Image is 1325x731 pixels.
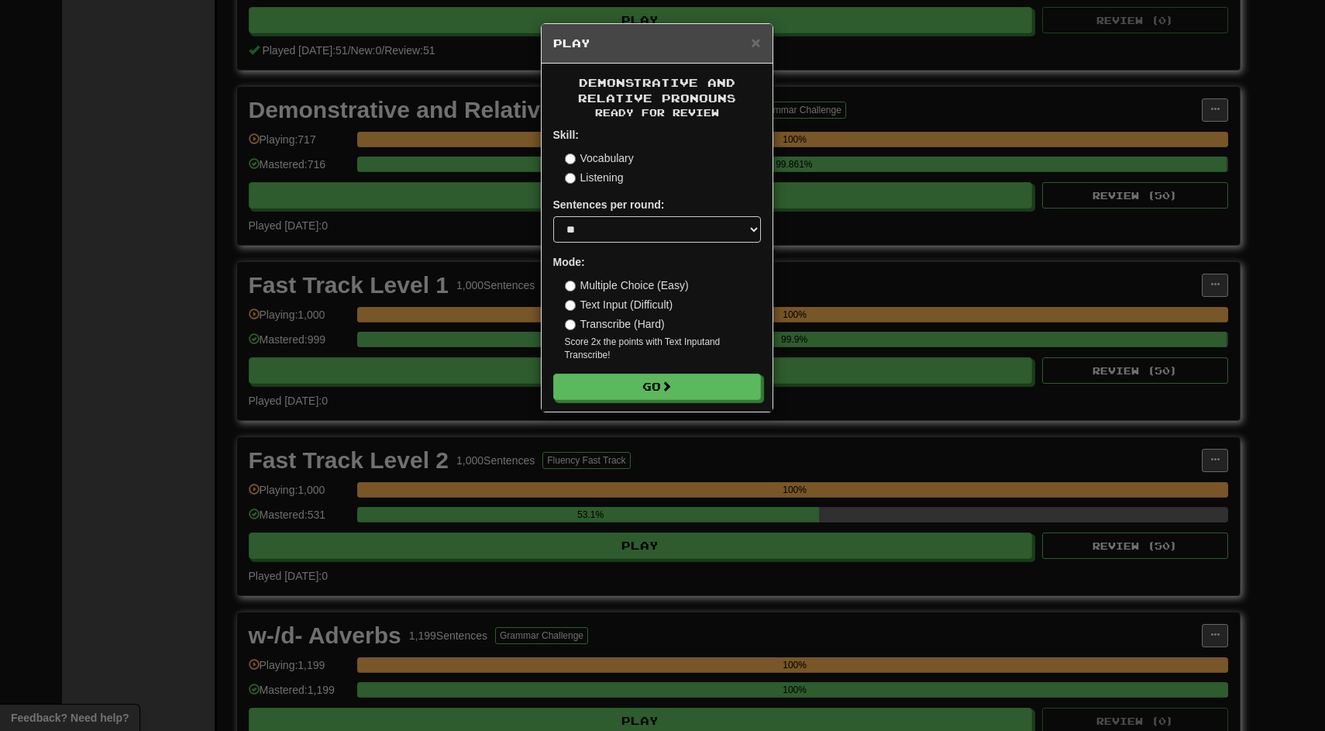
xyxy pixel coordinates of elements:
strong: Skill: [553,129,579,141]
button: Go [553,374,761,400]
input: Transcribe (Hard) [565,319,576,330]
button: Close [751,34,760,50]
h5: Play [553,36,761,51]
span: × [751,33,760,51]
label: Transcribe (Hard) [565,316,665,332]
small: Score 2x the points with Text Input and Transcribe ! [565,336,761,362]
label: Text Input (Difficult) [565,297,673,312]
span: Demonstrative and Relative Pronouns [578,76,736,105]
label: Sentences per round: [553,197,665,212]
strong: Mode: [553,256,585,268]
input: Multiple Choice (Easy) [565,281,576,291]
label: Multiple Choice (Easy) [565,278,689,293]
label: Vocabulary [565,150,634,166]
label: Listening [565,170,624,185]
input: Listening [565,173,576,184]
input: Vocabulary [565,153,576,164]
small: Ready for Review [553,106,761,119]
input: Text Input (Difficult) [565,300,576,311]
